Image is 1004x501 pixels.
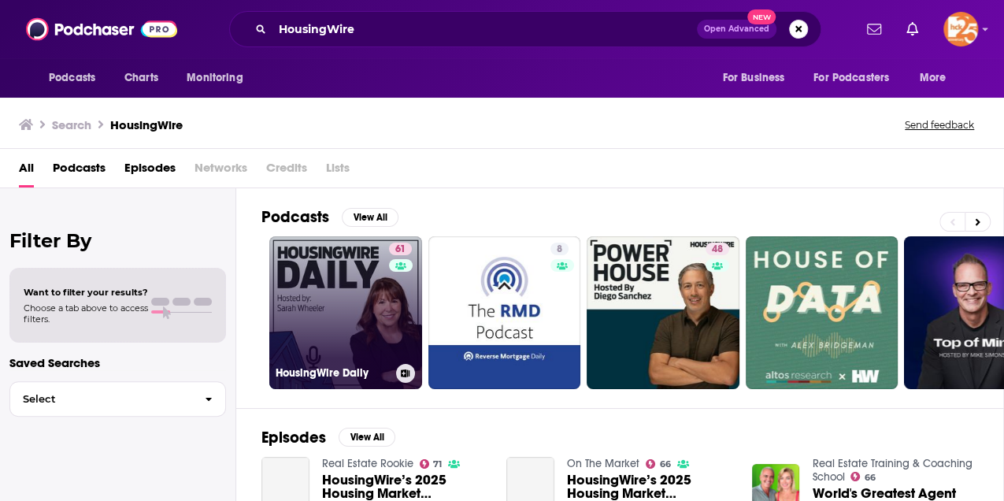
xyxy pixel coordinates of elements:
input: Search podcasts, credits, & more... [272,17,697,42]
h3: HousingWire Daily [276,366,390,380]
button: open menu [38,63,116,93]
a: Real Estate Training & Coaching School [812,457,972,484]
a: 48 [706,243,729,255]
a: PodcastsView All [261,207,398,227]
button: Select [9,381,226,417]
h2: Episodes [261,428,326,447]
span: Charts [124,67,158,89]
button: Show profile menu [943,12,978,46]
span: 8 [557,242,562,258]
a: On The Market [567,457,639,470]
span: 71 [433,461,442,468]
a: Show notifications dropdown [861,16,887,43]
h3: HousingWire [110,117,183,132]
span: Credits [266,155,307,187]
a: HousingWire’s 2025 Housing Market Predictions: Rates, Prices, and More [567,473,733,500]
img: User Profile [943,12,978,46]
span: Select [10,394,192,404]
div: Search podcasts, credits, & more... [229,11,821,47]
a: HousingWire’s 2025 Housing Market Predictions: Rates, Prices, and More [322,473,488,500]
span: 61 [395,242,406,258]
a: 66 [646,459,671,469]
button: View All [339,428,395,447]
a: All [19,155,34,187]
span: Monitoring [187,67,243,89]
span: Networks [195,155,247,187]
button: Send feedback [900,118,979,132]
button: open menu [803,63,912,93]
span: Podcasts [49,67,95,89]
span: For Podcasters [813,67,889,89]
a: 48 [587,236,739,389]
a: 61HousingWire Daily [269,236,422,389]
span: Want to filter your results? [24,287,148,298]
a: 71 [420,459,443,469]
span: Choose a tab above to access filters. [24,302,148,325]
h3: Search [52,117,91,132]
a: Charts [114,63,168,93]
a: 61 [389,243,412,255]
img: Podchaser - Follow, Share and Rate Podcasts [26,14,177,44]
span: 66 [660,461,671,468]
a: 66 [850,472,876,481]
a: Real Estate Rookie [322,457,413,470]
h2: Podcasts [261,207,329,227]
span: 48 [712,242,723,258]
p: Saved Searches [9,355,226,370]
button: open menu [176,63,263,93]
a: 8 [428,236,581,389]
a: 8 [550,243,569,255]
button: Open AdvancedNew [697,20,776,39]
a: EpisodesView All [261,428,395,447]
h2: Filter By [9,229,226,252]
button: View All [342,208,398,227]
span: 66 [865,474,876,481]
span: For Business [722,67,784,89]
span: Lists [326,155,350,187]
button: open menu [909,63,966,93]
span: More [920,67,947,89]
a: Episodes [124,155,176,187]
a: Show notifications dropdown [900,16,924,43]
a: Podcasts [53,155,106,187]
button: open menu [711,63,804,93]
span: Open Advanced [704,25,769,33]
span: New [747,9,776,24]
span: Logged in as kerrifulks [943,12,978,46]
